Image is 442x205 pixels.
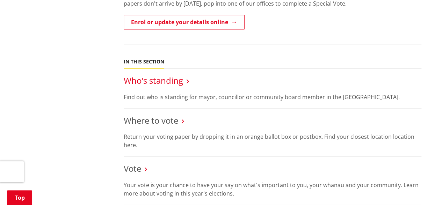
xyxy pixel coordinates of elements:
[124,181,421,198] p: Your vote is your chance to have your say on what's important to you, your whanau and your commun...
[410,176,435,201] iframe: Messenger Launcher
[124,93,421,101] p: Find out who is standing for mayor, councillor or community board member in the [GEOGRAPHIC_DATA].
[124,59,164,65] h5: In this section
[124,163,141,174] a: Vote
[124,75,183,86] a: Who's standing
[7,190,32,205] a: Top
[124,132,421,149] p: Return your voting paper by dropping it in an orange ballot box or postbox. Find your closest loc...
[124,115,178,126] a: Where to vote
[124,15,245,29] a: Enrol or update your details online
